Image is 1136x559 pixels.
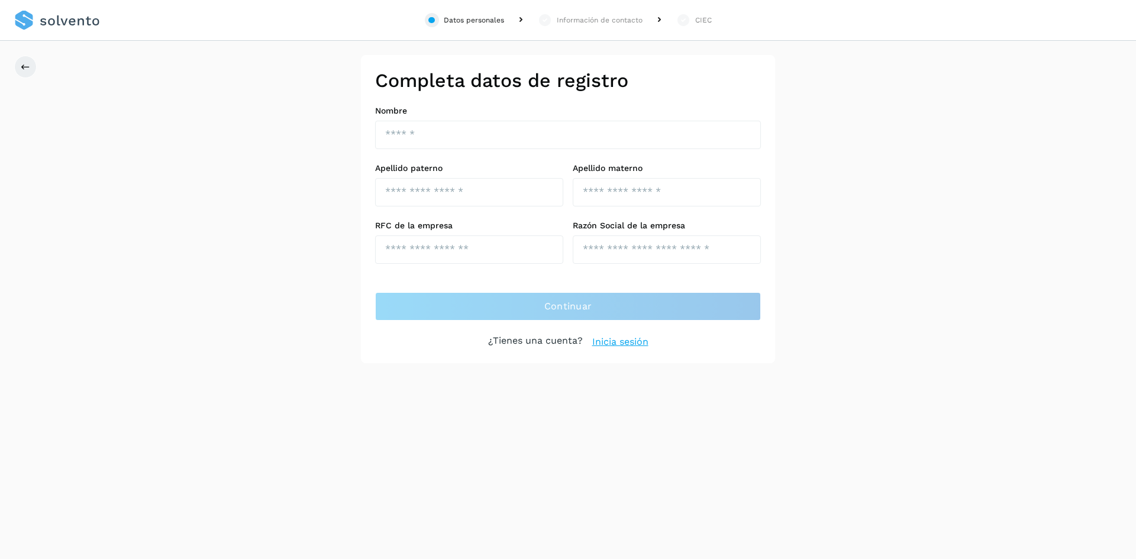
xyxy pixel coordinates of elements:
[573,163,761,173] label: Apellido materno
[695,15,712,25] div: CIEC
[444,15,504,25] div: Datos personales
[592,335,648,349] a: Inicia sesión
[375,163,563,173] label: Apellido paterno
[375,69,761,92] h2: Completa datos de registro
[544,300,592,313] span: Continuar
[573,221,761,231] label: Razón Social de la empresa
[375,106,761,116] label: Nombre
[557,15,643,25] div: Información de contacto
[375,221,563,231] label: RFC de la empresa
[375,292,761,321] button: Continuar
[488,335,583,349] p: ¿Tienes una cuenta?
